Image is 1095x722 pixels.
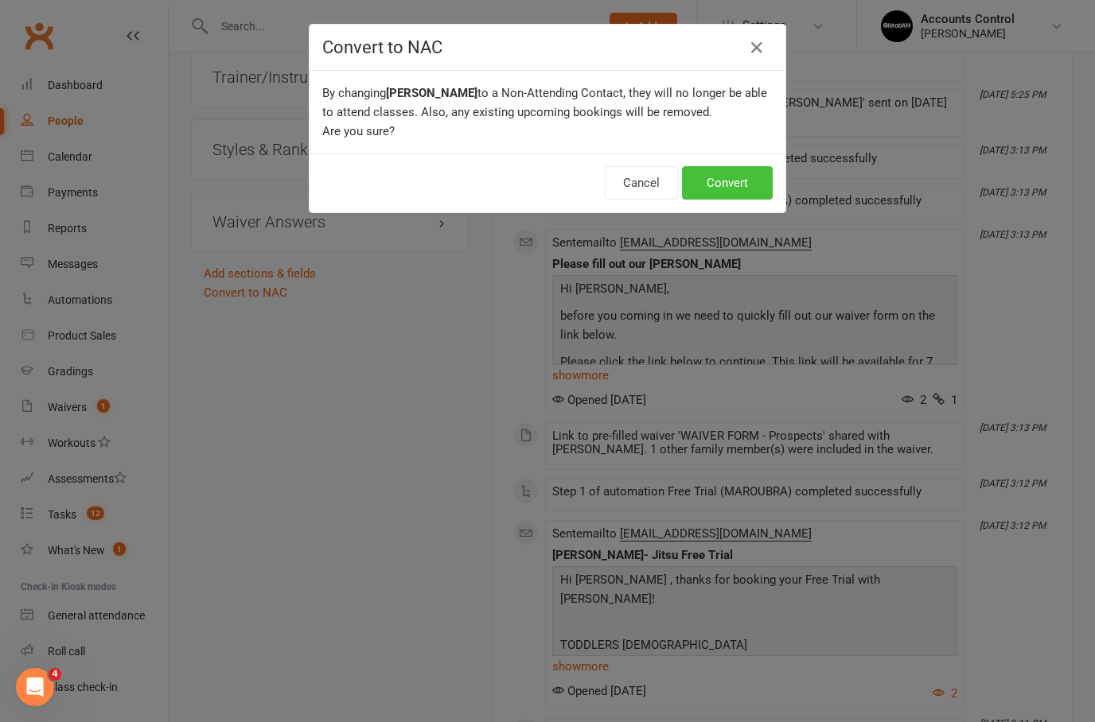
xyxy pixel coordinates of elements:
h4: Convert to NAC [322,37,773,57]
button: Convert [682,166,773,200]
button: Cancel [605,166,678,200]
button: Close [744,35,770,60]
iframe: Intercom live chat [16,668,54,706]
span: 4 [49,668,61,681]
b: [PERSON_NAME] [386,86,477,100]
div: By changing to a Non-Attending Contact, they will no longer be able to attend classes. Also, any ... [310,71,785,153]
